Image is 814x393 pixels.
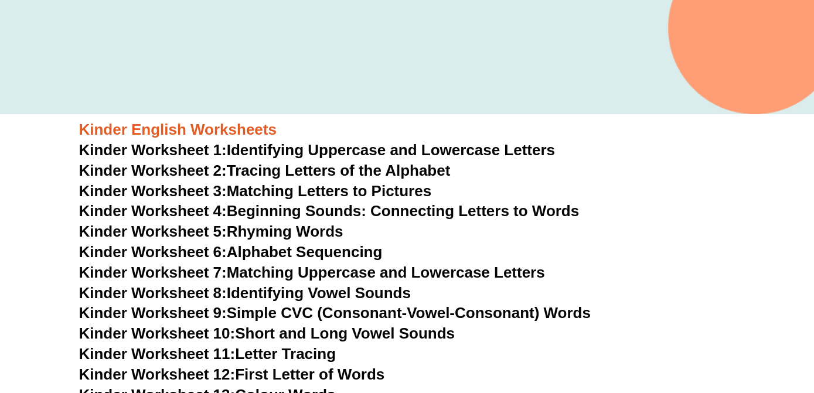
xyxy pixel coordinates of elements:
[79,365,236,383] span: Kinder Worksheet 12:
[79,141,227,159] span: Kinder Worksheet 1:
[79,243,227,261] span: Kinder Worksheet 6:
[79,324,455,342] a: Kinder Worksheet 10:Short and Long Vowel Sounds
[79,304,591,322] a: Kinder Worksheet 9:Simple CVC (Consonant-Vowel-Consonant) Words
[79,264,227,281] span: Kinder Worksheet 7:
[79,162,227,179] span: Kinder Worksheet 2:
[79,345,336,363] a: Kinder Worksheet 11:Letter Tracing
[79,202,580,220] a: Kinder Worksheet 4:Beginning Sounds: Connecting Letters to Words
[613,261,814,393] iframe: Chat Widget
[79,162,451,179] a: Kinder Worksheet 2:Tracing Letters of the Alphabet
[79,202,227,220] span: Kinder Worksheet 4:
[79,284,411,302] a: Kinder Worksheet 8:Identifying Vowel Sounds
[79,264,545,281] a: Kinder Worksheet 7:Matching Uppercase and Lowercase Letters
[79,182,432,200] a: Kinder Worksheet 3:Matching Letters to Pictures
[79,120,735,140] h3: Kinder English Worksheets
[79,223,343,240] a: Kinder Worksheet 5:Rhyming Words
[79,324,236,342] span: Kinder Worksheet 10:
[79,223,227,240] span: Kinder Worksheet 5:
[79,304,227,322] span: Kinder Worksheet 9:
[79,182,227,200] span: Kinder Worksheet 3:
[79,284,227,302] span: Kinder Worksheet 8:
[79,243,383,261] a: Kinder Worksheet 6:Alphabet Sequencing
[79,345,236,363] span: Kinder Worksheet 11:
[79,365,385,383] a: Kinder Worksheet 12:First Letter of Words
[79,141,556,159] a: Kinder Worksheet 1:Identifying Uppercase and Lowercase Letters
